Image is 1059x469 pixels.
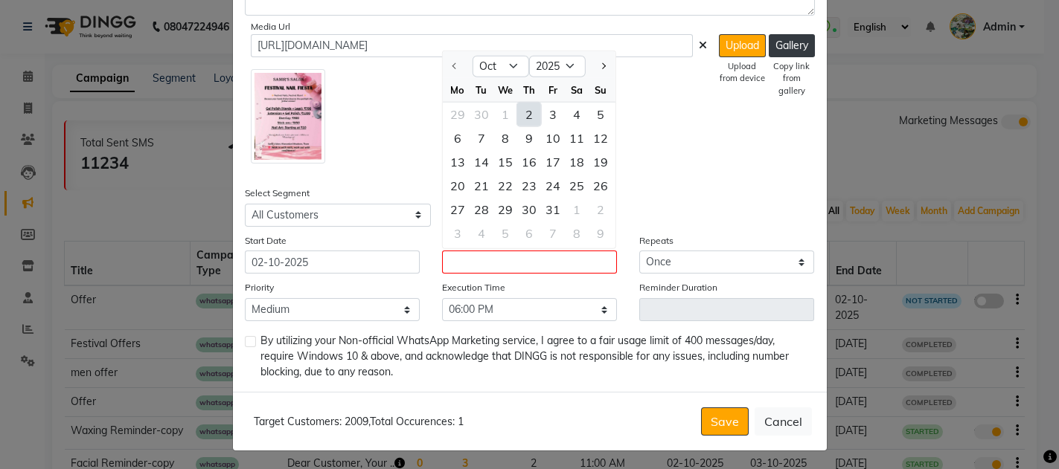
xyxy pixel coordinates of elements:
div: Thursday, October 23, 2025 [517,174,541,198]
div: Monday, October 6, 2025 [446,126,470,150]
div: 10 [541,126,565,150]
div: 15 [493,150,517,174]
div: 9 [589,221,612,245]
div: 12 [589,126,612,150]
div: Wednesday, October 8, 2025 [493,126,517,150]
button: Cancel [755,407,812,436]
div: Friday, October 24, 2025 [541,174,565,198]
div: 31 [541,198,565,221]
div: 5 [589,103,612,126]
button: Save [701,407,749,436]
div: 6 [517,221,541,245]
label: Repeats [639,234,674,248]
div: Monday, October 13, 2025 [446,150,470,174]
span: Total Occurences: 1 [370,415,464,428]
div: 23 [517,174,541,198]
div: Mo [446,78,470,102]
div: 30 [517,198,541,221]
div: 13 [446,150,470,174]
div: 24 [541,174,565,198]
div: Fr [541,78,565,102]
div: Friday, October 17, 2025 [541,150,565,174]
div: 3 [446,221,470,245]
span: By utilizing your Non-official WhatsApp Marketing service, I agree to a fair usage limit of 400 m... [260,333,803,380]
div: Copy link from gallery [769,60,815,97]
div: Saturday, October 18, 2025 [565,150,589,174]
div: 11 [565,126,589,150]
div: Monday, October 20, 2025 [446,174,470,198]
div: Monday, November 3, 2025 [446,221,470,245]
div: Monday, October 27, 2025 [446,198,470,221]
div: 2 [517,103,541,126]
div: Saturday, October 25, 2025 [565,174,589,198]
div: 7 [470,126,493,150]
div: Thursday, November 6, 2025 [517,221,541,245]
div: 26 [589,174,612,198]
div: Sunday, October 12, 2025 [589,126,612,150]
div: Saturday, October 4, 2025 [565,103,589,126]
button: Upload [719,34,766,57]
div: Sa [565,78,589,102]
div: 4 [470,221,493,245]
label: Select Segment [245,187,310,200]
div: Sunday, October 5, 2025 [589,103,612,126]
div: 18 [565,150,589,174]
div: Tuesday, October 14, 2025 [470,150,493,174]
div: 20 [446,174,470,198]
label: Priority [245,281,274,294]
label: Start Date [245,234,287,248]
div: 17 [541,150,565,174]
div: 7 [541,221,565,245]
div: Upload from device [719,60,766,85]
label: Reminder Duration [639,281,717,294]
div: Wednesday, October 15, 2025 [493,150,517,174]
div: 19 [589,150,612,174]
div: Friday, October 10, 2025 [541,126,565,150]
input: ex. https://img.dingg.app/invoice.jpg or uploaded image name [251,34,693,57]
div: Thursday, October 2, 2025 [517,103,541,126]
div: Saturday, October 11, 2025 [565,126,589,150]
div: Su [589,78,612,102]
div: Th [517,78,541,102]
select: Select month [473,55,529,77]
div: Tuesday, November 4, 2025 [470,221,493,245]
div: 9 [517,126,541,150]
div: 2 [589,198,612,221]
span: Target Customers: 2009 [254,415,368,428]
div: 21 [470,174,493,198]
div: 1 [565,198,589,221]
div: 25 [565,174,589,198]
div: 6 [446,126,470,150]
div: 8 [493,126,517,150]
div: Sunday, November 9, 2025 [589,221,612,245]
label: Execution Time [442,281,505,294]
div: Sunday, November 2, 2025 [589,198,612,221]
div: , [248,414,464,430]
div: 8 [565,221,589,245]
button: Next month [596,54,609,78]
div: Wednesday, November 5, 2025 [493,221,517,245]
div: Thursday, October 30, 2025 [517,198,541,221]
div: We [493,78,517,102]
div: Wednesday, October 29, 2025 [493,198,517,221]
div: Tuesday, October 21, 2025 [470,174,493,198]
div: Tu [470,78,493,102]
button: Gallery [769,34,815,57]
select: Select year [529,55,586,77]
div: 5 [493,221,517,245]
div: Friday, October 31, 2025 [541,198,565,221]
div: 22 [493,174,517,198]
div: Sunday, October 26, 2025 [589,174,612,198]
label: Media Url [251,20,290,33]
div: 28 [470,198,493,221]
div: Thursday, October 16, 2025 [517,150,541,174]
div: Sunday, October 19, 2025 [589,150,612,174]
div: Friday, November 7, 2025 [541,221,565,245]
div: 27 [446,198,470,221]
div: Saturday, November 8, 2025 [565,221,589,245]
div: Wednesday, October 22, 2025 [493,174,517,198]
div: 16 [517,150,541,174]
div: 14 [470,150,493,174]
div: Tuesday, October 7, 2025 [470,126,493,150]
div: 3 [541,103,565,126]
